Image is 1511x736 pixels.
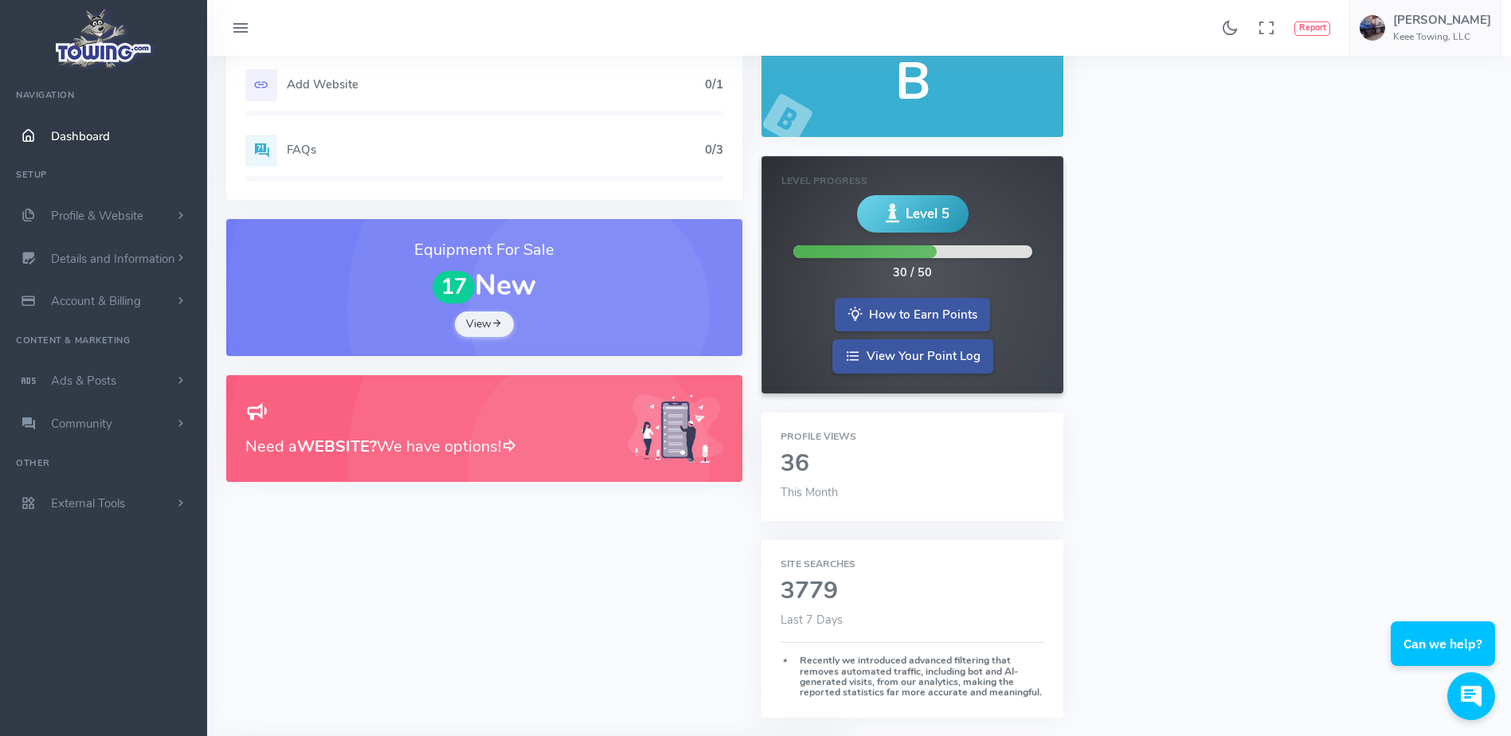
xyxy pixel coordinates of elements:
[1393,14,1491,26] h5: [PERSON_NAME]
[287,78,705,91] h5: Add Website
[781,484,838,500] span: This Month
[51,495,125,511] span: External Tools
[455,311,514,337] a: View
[297,436,377,457] b: WEBSITE?
[51,251,175,267] span: Details and Information
[835,298,990,332] a: How to Earn Points
[1393,32,1491,42] h6: Keee Towing, LLC
[245,270,723,303] h1: New
[906,204,949,224] span: Level 5
[433,271,476,303] span: 17
[50,5,158,72] img: logo
[781,559,1044,570] h6: Site Searches
[245,238,723,262] h3: Equipment For Sale
[705,143,723,156] h5: 0/3
[781,432,1044,442] h6: Profile Views
[51,208,143,224] span: Profile & Website
[51,416,112,432] span: Community
[245,434,609,459] h3: Need a We have options!
[781,578,1044,605] h2: 3779
[51,373,116,389] span: Ads & Posts
[628,394,723,464] img: Generic placeholder image
[287,143,705,156] h5: FAQs
[51,128,110,144] span: Dashboard
[781,451,1044,477] h2: 36
[1379,577,1511,736] iframe: Conversations
[781,53,1044,110] h5: B
[781,656,1044,699] h6: Recently we introduced advanced filtering that removes automated traffic, including bot and AI-ge...
[1360,15,1385,41] img: user-image
[832,339,993,374] a: View Your Point Log
[781,612,843,628] span: Last 7 Days
[705,78,723,91] h5: 0/1
[781,176,1043,186] h6: Level Progress
[893,264,932,282] div: 30 / 50
[1294,22,1330,36] button: Report
[51,293,141,309] span: Account & Billing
